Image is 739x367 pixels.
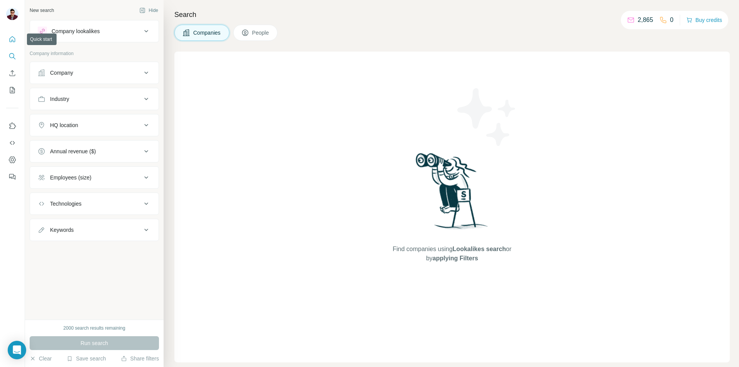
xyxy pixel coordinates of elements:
div: Technologies [50,200,82,208]
img: Avatar [6,8,18,20]
span: Companies [193,29,221,37]
span: Find companies using or by [390,245,513,263]
button: HQ location [30,116,159,134]
p: 0 [670,15,674,25]
button: Industry [30,90,159,108]
button: Use Surfe API [6,136,18,150]
button: Enrich CSV [6,66,18,80]
span: People [252,29,270,37]
div: 2000 search results remaining [64,325,125,332]
button: Dashboard [6,153,18,167]
div: Company lookalikes [52,27,100,35]
div: New search [30,7,54,14]
h4: Search [174,9,730,20]
button: Technologies [30,194,159,213]
button: Company [30,64,159,82]
div: Open Intercom Messenger [8,341,26,359]
img: Surfe Illustration - Woman searching with binoculars [412,151,492,237]
button: Annual revenue ($) [30,142,159,161]
span: applying Filters [433,255,478,261]
button: Share filters [121,355,159,362]
div: Employees (size) [50,174,91,181]
button: Save search [67,355,106,362]
p: 2,865 [638,15,653,25]
button: Use Surfe on LinkedIn [6,119,18,133]
button: Hide [134,5,164,16]
button: Search [6,49,18,63]
p: Company information [30,50,159,57]
button: Keywords [30,221,159,239]
button: My lists [6,83,18,97]
img: Surfe Illustration - Stars [452,82,522,152]
div: Keywords [50,226,74,234]
button: Feedback [6,170,18,184]
button: Buy credits [686,15,722,25]
button: Quick start [6,32,18,46]
button: Company lookalikes [30,22,159,40]
span: Lookalikes search [453,246,506,252]
button: Clear [30,355,52,362]
div: Industry [50,95,69,103]
div: HQ location [50,121,78,129]
div: Annual revenue ($) [50,147,96,155]
div: Company [50,69,73,77]
button: Employees (size) [30,168,159,187]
